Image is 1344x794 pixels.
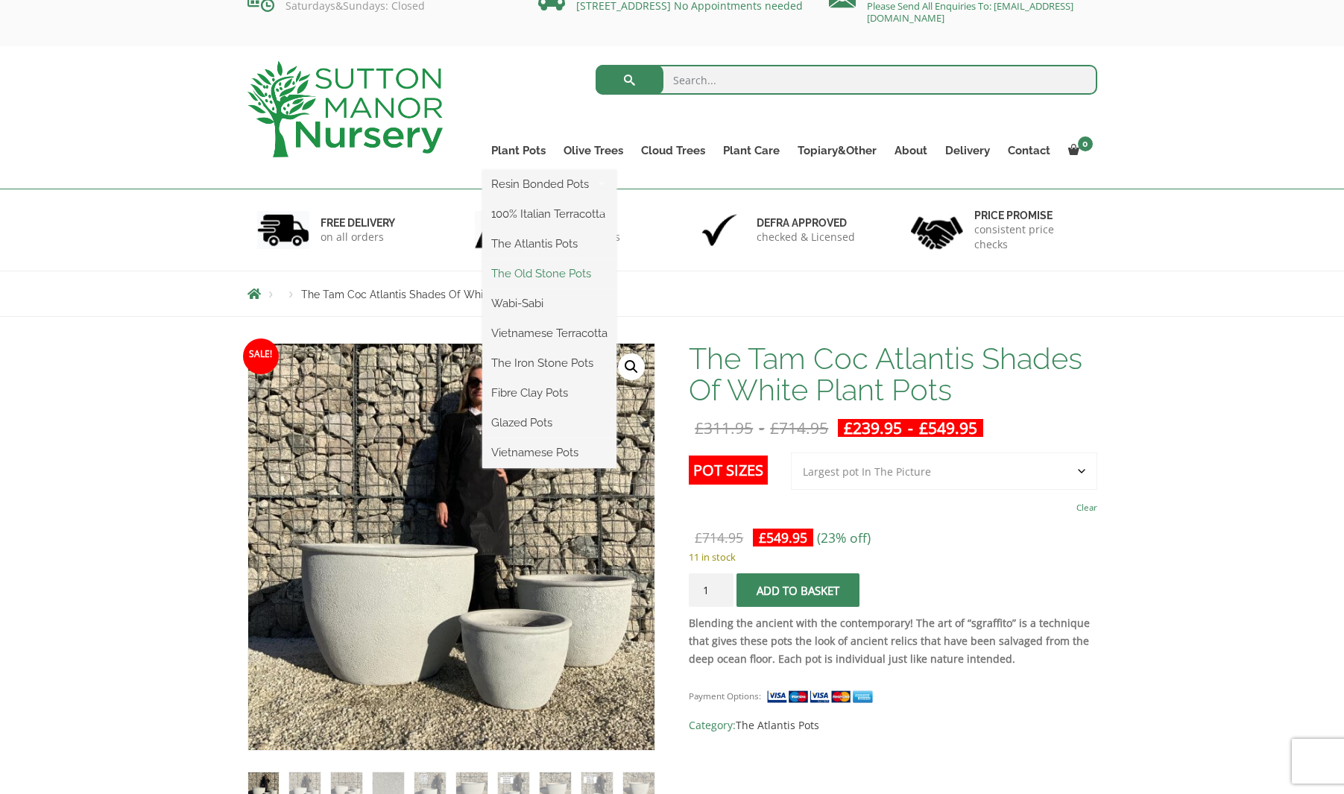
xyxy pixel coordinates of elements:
[999,140,1059,161] a: Contact
[695,529,702,546] span: £
[714,140,789,161] a: Plant Care
[482,352,616,374] a: The Iron Stone Pots
[482,412,616,434] a: Glazed Pots
[689,690,761,702] small: Payment Options:
[736,718,819,732] a: The Atlantis Pots
[301,289,546,300] span: The Tam Coc Atlantis Shades Of White Plant Pots
[482,140,555,161] a: Plant Pots
[757,230,855,245] p: checked & Licensed
[482,382,616,404] a: Fibre Clay Pots
[844,418,902,438] bdi: 239.95
[482,441,616,464] a: Vietnamese Pots
[482,262,616,285] a: The Old Stone Pots
[689,343,1097,406] h1: The Tam Coc Atlantis Shades Of White Plant Pots
[482,292,616,315] a: Wabi-Sabi
[618,353,645,380] a: View full-screen image gallery
[689,616,1090,666] strong: Blending the ancient with the contemporary! The art of “sgraffito” is a technique that gives thes...
[482,233,616,255] a: The Atlantis Pots
[695,418,753,438] bdi: 311.95
[789,140,886,161] a: Topiary&Other
[482,322,616,344] a: Vietnamese Terracotta
[838,419,983,437] ins: -
[770,418,828,438] bdi: 714.95
[919,418,928,438] span: £
[596,65,1097,95] input: Search...
[247,288,1097,300] nav: Breadcrumbs
[689,548,1097,566] p: 11 in stock
[555,140,632,161] a: Olive Trees
[689,716,1097,734] span: Category:
[736,573,859,607] button: Add to basket
[321,216,395,230] h6: FREE DELIVERY
[974,222,1088,252] p: consistent price checks
[1076,497,1097,518] a: Clear options
[689,419,834,437] del: -
[247,61,443,157] img: logo
[689,456,768,485] label: Pot Sizes
[693,211,745,249] img: 3.jpg
[766,689,878,705] img: payment supported
[482,173,616,195] a: Resin Bonded Pots
[1078,136,1093,151] span: 0
[243,338,279,374] span: Sale!
[482,203,616,225] a: 100% Italian Terracotta
[321,230,395,245] p: on all orders
[759,529,766,546] span: £
[911,207,963,253] img: 4.jpg
[844,418,853,438] span: £
[936,140,999,161] a: Delivery
[257,211,309,249] img: 1.jpg
[757,216,855,230] h6: Defra approved
[695,418,704,438] span: £
[689,573,733,607] input: Product quantity
[886,140,936,161] a: About
[919,418,977,438] bdi: 549.95
[759,529,807,546] bdi: 549.95
[974,209,1088,222] h6: Price promise
[770,418,779,438] span: £
[817,529,871,546] span: (23% off)
[695,529,743,546] bdi: 714.95
[475,211,527,249] img: 2.jpg
[632,140,714,161] a: Cloud Trees
[1059,140,1097,161] a: 0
